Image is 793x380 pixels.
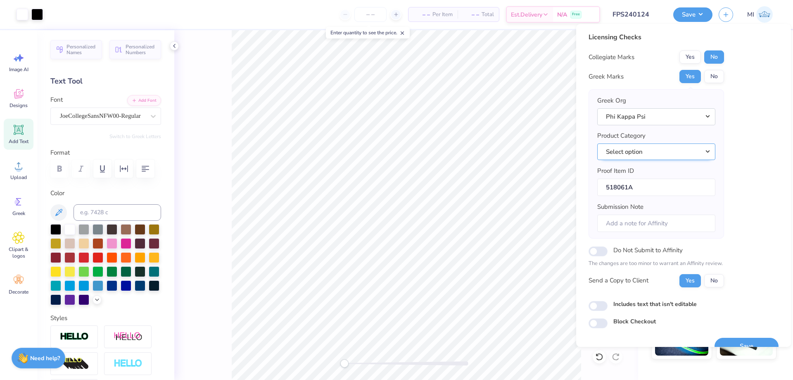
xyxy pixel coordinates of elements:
[704,70,724,83] button: No
[572,12,580,17] span: Free
[463,10,479,19] span: – –
[9,102,28,109] span: Designs
[511,10,542,19] span: Est. Delivery
[354,7,387,22] input: – –
[613,245,683,256] label: Do Not Submit to Affinity
[589,276,648,285] div: Send a Copy to Client
[74,204,161,221] input: e.g. 7428 c
[114,332,142,342] img: Shadow
[704,50,724,64] button: No
[597,166,634,176] label: Proof Item ID
[597,96,626,105] label: Greek Org
[5,246,32,259] span: Clipart & logos
[109,40,161,59] button: Personalized Numbers
[679,70,701,83] button: Yes
[597,131,646,141] label: Product Category
[613,300,697,308] label: Includes text that isn't editable
[50,313,67,323] label: Styles
[9,289,28,295] span: Decorate
[326,27,410,38] div: Enter quantity to see the price.
[50,76,161,87] div: Text Tool
[589,72,624,81] div: Greek Marks
[756,6,773,23] img: Mark Isaac
[109,133,161,140] button: Switch to Greek Letters
[679,50,701,64] button: Yes
[413,10,430,19] span: – –
[9,66,28,73] span: Image AI
[589,53,634,62] div: Collegiate Marks
[50,189,161,198] label: Color
[743,6,776,23] a: MI
[114,359,142,368] img: Negative Space
[12,210,25,217] span: Greek
[60,357,89,370] img: 3D Illusion
[60,332,89,342] img: Stroke
[50,148,161,158] label: Format
[66,44,97,55] span: Personalized Names
[557,10,567,19] span: N/A
[50,95,63,105] label: Font
[606,6,667,23] input: Untitled Design
[747,10,754,19] span: MI
[679,274,701,287] button: Yes
[432,10,453,19] span: Per Item
[715,338,779,355] button: Save
[673,7,712,22] button: Save
[10,174,27,181] span: Upload
[597,202,643,212] label: Submission Note
[30,354,60,362] strong: Need help?
[126,44,156,55] span: Personalized Numbers
[340,359,349,368] div: Accessibility label
[704,274,724,287] button: No
[482,10,494,19] span: Total
[613,317,656,326] label: Block Checkout
[597,143,715,160] button: Select option
[589,260,724,268] p: The changes are too minor to warrant an Affinity review.
[597,108,715,125] button: Phi Kappa Psi
[127,95,161,106] button: Add Font
[9,138,28,145] span: Add Text
[589,32,724,42] div: Licensing Checks
[597,215,715,232] input: Add a note for Affinity
[50,40,102,59] button: Personalized Names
